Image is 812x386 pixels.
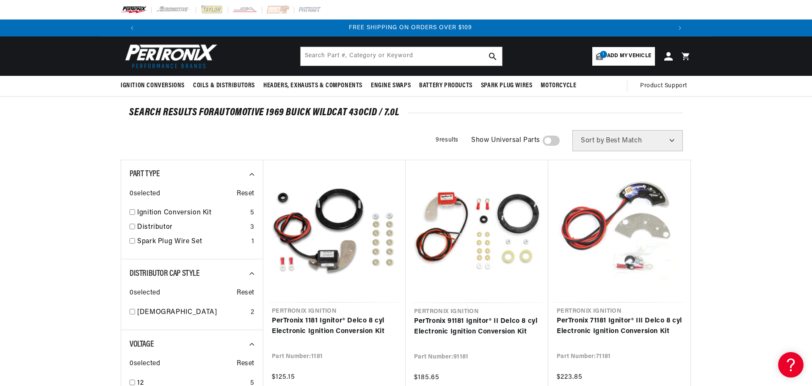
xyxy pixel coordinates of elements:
[189,76,259,96] summary: Coils & Distributors
[483,47,502,66] button: search button
[481,81,533,90] span: Spark Plug Wires
[250,222,254,233] div: 3
[130,340,154,349] span: Voltage
[640,76,691,96] summary: Product Support
[124,19,141,36] button: Translation missing: en.sections.announcements.previous_announcement
[121,81,185,90] span: Ignition Conversions
[607,52,651,60] span: Add my vehicle
[250,208,254,219] div: 5
[130,170,160,178] span: Part Type
[419,81,472,90] span: Battery Products
[415,76,477,96] summary: Battery Products
[137,236,248,247] a: Spark Plug Wire Set
[477,76,537,96] summary: Spark Plug Wires
[145,23,676,33] div: 3 of 3
[367,76,415,96] summary: Engine Swaps
[640,81,687,91] span: Product Support
[436,137,458,143] span: 9 results
[137,222,247,233] a: Distributor
[251,236,254,247] div: 1
[301,47,502,66] input: Search Part #, Category or Keyword
[263,81,362,90] span: Headers, Exhausts & Components
[592,47,655,66] a: 1Add my vehicle
[145,23,676,33] div: Announcement
[130,288,160,299] span: 0 selected
[349,25,472,31] span: FREE SHIPPING ON ORDERS OVER $109
[572,130,683,151] select: Sort by
[121,42,218,71] img: Pertronix
[272,316,397,337] a: PerTronix 1181 Ignitor® Delco 8 cyl Electronic Ignition Conversion Kit
[471,135,540,146] span: Show Universal Parts
[193,81,255,90] span: Coils & Distributors
[251,307,254,318] div: 2
[671,19,688,36] button: Translation missing: en.sections.announcements.next_announcement
[99,19,713,36] slideshow-component: Translation missing: en.sections.announcements.announcement_bar
[121,76,189,96] summary: Ignition Conversions
[259,76,367,96] summary: Headers, Exhausts & Components
[600,51,607,58] span: 1
[414,316,540,338] a: PerTronix 91181 Ignitor® II Delco 8 cyl Electronic Ignition Conversion Kit
[371,81,411,90] span: Engine Swaps
[129,108,683,117] div: SEARCH RESULTS FOR Automotive 1969 Buick Wildcat 430cid / 7.0L
[557,316,682,337] a: PerTronix 71181 Ignitor® III Delco 8 cyl Electronic Ignition Conversion Kit
[581,137,604,144] span: Sort by
[137,208,247,219] a: Ignition Conversion Kit
[137,307,247,318] a: [DEMOGRAPHIC_DATA]
[130,189,160,200] span: 0 selected
[237,189,254,200] span: Reset
[541,81,576,90] span: Motorcycle
[237,358,254,369] span: Reset
[237,288,254,299] span: Reset
[130,358,160,369] span: 0 selected
[536,76,580,96] summary: Motorcycle
[130,269,200,278] span: Distributor Cap Style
